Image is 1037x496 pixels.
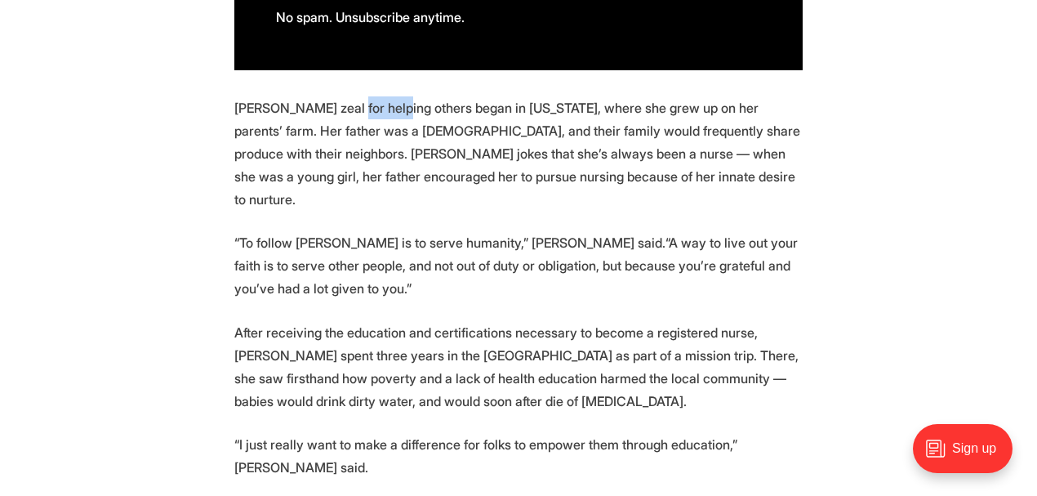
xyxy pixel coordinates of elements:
[234,96,803,211] p: [PERSON_NAME] zeal for helping others began in [US_STATE], where she grew up on her parents’ farm...
[276,9,465,25] span: No spam. Unsubscribe anytime.
[234,231,803,300] p: “To follow [PERSON_NAME] is to serve humanity,” [PERSON_NAME] said.“A way to live out your faith ...
[899,416,1037,496] iframe: portal-trigger
[234,321,803,413] p: After receiving the education and certifications necessary to become a registered nurse, [PERSON_...
[234,433,803,479] p: “I just really want to make a difference for folks to empower them through education,” [PERSON_NA...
